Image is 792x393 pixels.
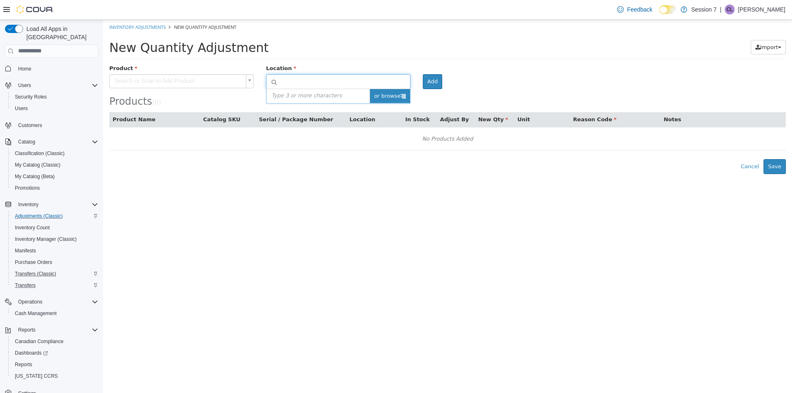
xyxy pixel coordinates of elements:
span: Inventory Count [12,223,98,233]
span: Feedback [627,5,652,14]
span: Users [15,105,28,112]
button: Users [15,80,34,90]
a: Inventory Adjustments [6,4,63,10]
span: My Catalog (Beta) [12,172,98,181]
button: Adjust By [337,96,368,104]
span: CL [726,5,733,14]
button: Reports [15,325,39,335]
span: Promotions [12,183,98,193]
span: Catalog [18,139,35,145]
p: | [720,5,721,14]
button: Inventory [15,200,42,209]
span: Reports [15,361,32,368]
button: Inventory Manager (Classic) [8,233,101,245]
span: Inventory Manager (Classic) [15,236,77,242]
button: Import [648,20,683,35]
button: Cash Management [8,308,101,319]
span: Reason Code [470,96,513,103]
span: Transfers [15,282,35,289]
span: Operations [15,297,98,307]
span: Classification (Classic) [12,148,98,158]
span: Import [657,24,675,31]
a: Transfers [12,280,39,290]
button: Serial / Package Number [156,96,232,104]
span: Inventory [15,200,98,209]
button: Location [246,96,273,104]
button: Operations [15,297,46,307]
button: Home [2,63,101,75]
span: Security Roles [15,94,47,100]
span: Cash Management [15,310,57,317]
a: Manifests [12,246,39,256]
button: Classification (Classic) [8,148,101,159]
span: Transfers [12,280,98,290]
span: Product [6,45,34,52]
a: Dashboards [8,347,101,359]
button: Reports [8,359,101,370]
small: ( ) [49,79,58,87]
button: Add [320,54,339,69]
button: Promotions [8,182,101,194]
span: Adjustments (Classic) [15,213,63,219]
p: [PERSON_NAME] [738,5,785,14]
span: Home [15,64,98,74]
a: Customers [15,120,45,130]
a: Reports [12,360,35,369]
button: Inventory Count [8,222,101,233]
span: Manifests [15,247,36,254]
span: Inventory Count [15,224,50,231]
button: Canadian Compliance [8,336,101,347]
a: Adjustments (Classic) [12,211,66,221]
span: Location [163,45,193,52]
img: Cova [16,5,54,14]
button: Operations [2,296,101,308]
span: Load All Apps in [GEOGRAPHIC_DATA] [23,25,98,41]
button: Adjustments (Classic) [8,210,101,222]
span: Products [6,76,49,87]
a: Inventory Count [12,223,53,233]
a: Dashboards [12,348,51,358]
button: Unit [414,96,428,104]
button: Customers [2,119,101,131]
a: My Catalog (Classic) [12,160,64,170]
span: My Catalog (Beta) [15,173,55,180]
span: Reports [12,360,98,369]
button: [US_STATE] CCRS [8,370,101,382]
span: Reports [18,327,35,333]
span: Catalog [15,137,98,147]
span: Dashboards [12,348,98,358]
button: Transfers (Classic) [8,268,101,280]
span: Transfers (Classic) [15,271,56,277]
span: Canadian Compliance [12,337,98,346]
a: My Catalog (Beta) [12,172,58,181]
span: Manifests [12,246,98,256]
span: Users [15,80,98,90]
a: Promotions [12,183,43,193]
span: Customers [15,120,98,130]
span: Operations [18,299,42,305]
a: Feedback [614,1,655,18]
button: In Stock [302,96,328,104]
button: Catalog [2,136,101,148]
div: Corey Leacock [725,5,735,14]
button: Reports [2,324,101,336]
button: Catalog SKU [100,96,139,104]
button: Product Name [9,96,54,104]
a: Home [15,64,35,74]
a: Security Roles [12,92,50,102]
div: No Products Added [12,113,677,125]
span: New Quantity Adjustment [6,21,165,35]
button: Manifests [8,245,101,257]
a: Transfers (Classic) [12,269,59,279]
button: Users [2,80,101,91]
a: Search or Scan to Add Product [6,54,151,68]
span: My Catalog (Classic) [15,162,61,168]
span: Inventory Manager (Classic) [12,234,98,244]
span: Users [18,82,31,89]
span: or browse [266,69,307,83]
span: Inventory [18,201,38,208]
span: Transfers (Classic) [12,269,98,279]
a: [US_STATE] CCRS [12,371,61,381]
span: Customers [18,122,42,129]
button: My Catalog (Beta) [8,171,101,182]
